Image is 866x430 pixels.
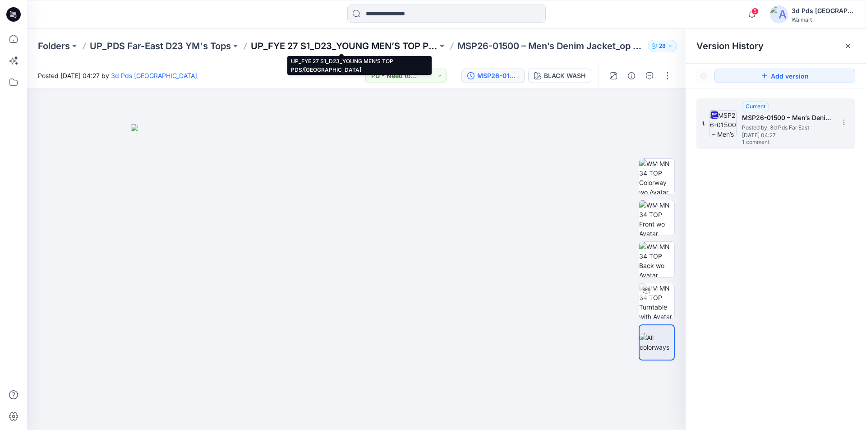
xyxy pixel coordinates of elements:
button: MSP26-01500 – Men’s Denim Jacket_op 1_V3 [461,69,525,83]
h5: MSP26-01500 – Men’s Denim Jacket_op 1_V3 [742,112,832,123]
img: WM MN 34 TOP Front wo Avatar [639,200,674,236]
button: Show Hidden Versions [696,69,711,83]
span: 1 comment [742,139,805,146]
button: Close [844,42,852,50]
p: MSP26-01500 – Men’s Denim Jacket_op 1_RECOLOR [457,40,644,52]
span: Current [746,103,765,110]
div: Walmart [792,16,855,23]
button: Details [624,69,639,83]
button: BLACK WASH [528,69,591,83]
span: 5 [751,8,759,15]
span: Posted by: 3d Pds Far East [742,123,832,132]
div: MSP26-01500 – Men’s Denim Jacket_op 1_V3 [477,71,519,81]
img: avatar [770,5,788,23]
img: WM MN 34 TOP Turntable with Avatar [639,283,674,319]
a: 3d Pds [GEOGRAPHIC_DATA] [111,72,197,79]
a: UP_PDS Far-East D23 YM's Tops [90,40,231,52]
div: BLACK WASH [544,71,585,81]
span: Version History [696,41,764,51]
img: All colorways [640,333,674,352]
img: MSP26-01500 – Men’s Denim Jacket_op 1_V3 [709,110,737,137]
img: WM MN 34 TOP Back wo Avatar [639,242,674,277]
span: Posted [DATE] 04:27 by [38,71,197,80]
a: UP_FYE 27 S1_D23_YOUNG MEN’S TOP PDS/[GEOGRAPHIC_DATA] [251,40,438,52]
p: 28 [659,41,666,51]
span: [DATE] 04:27 [742,132,832,139]
img: WM MN 34 TOP Colorway wo Avatar [639,159,674,194]
span: 1. [702,120,706,128]
button: 28 [648,40,677,52]
button: Add version [714,69,855,83]
a: Folders [38,40,70,52]
div: 3d Pds [GEOGRAPHIC_DATA] [792,5,855,16]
